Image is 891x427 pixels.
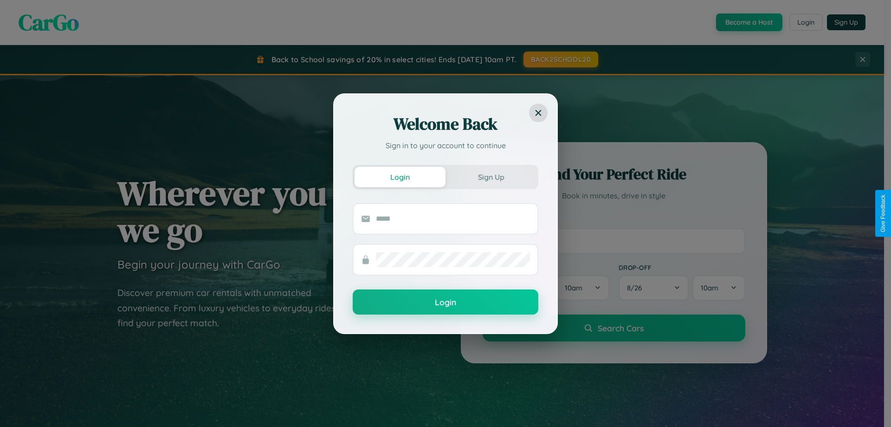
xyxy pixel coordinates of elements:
[445,167,536,187] button: Sign Up
[880,195,886,232] div: Give Feedback
[353,140,538,151] p: Sign in to your account to continue
[353,289,538,315] button: Login
[355,167,445,187] button: Login
[353,113,538,135] h2: Welcome Back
